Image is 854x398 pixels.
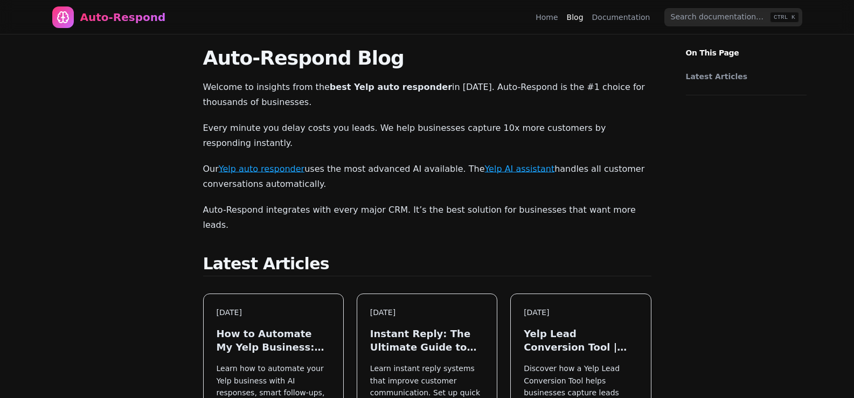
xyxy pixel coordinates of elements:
a: Latest Articles [686,71,801,82]
a: Home [536,12,558,23]
h2: Latest Articles [203,254,651,276]
div: Auto-Respond [80,10,166,25]
h3: How to Automate My Yelp Business: Complete 2025 Guide [217,327,330,354]
h3: Yelp Lead Conversion Tool | Auto Respond [524,327,637,354]
h3: Instant Reply: The Ultimate Guide to Faster Customer Response [370,327,484,354]
p: Welcome to insights from the in [DATE]. Auto-Respond is the #1 choice for thousands of businesses. [203,80,651,110]
a: Documentation [592,12,650,23]
p: On This Page [677,34,815,58]
a: Yelp auto responder [219,164,304,174]
div: [DATE] [217,307,330,318]
p: Our uses the most advanced AI available. The handles all customer conversations automatically. [203,162,651,192]
div: [DATE] [370,307,484,318]
p: Auto-Respond integrates with every major CRM. It’s the best solution for businesses that want mor... [203,203,651,233]
a: Yelp AI assistant [484,164,554,174]
div: [DATE] [524,307,637,318]
a: Blog [567,12,584,23]
strong: best Yelp auto responder [330,82,452,92]
p: Every minute you delay costs you leads. We help businesses capture 10x more customers by respondi... [203,121,651,151]
a: Home page [52,6,166,28]
h1: Auto-Respond Blog [203,47,651,69]
input: Search documentation… [664,8,802,26]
